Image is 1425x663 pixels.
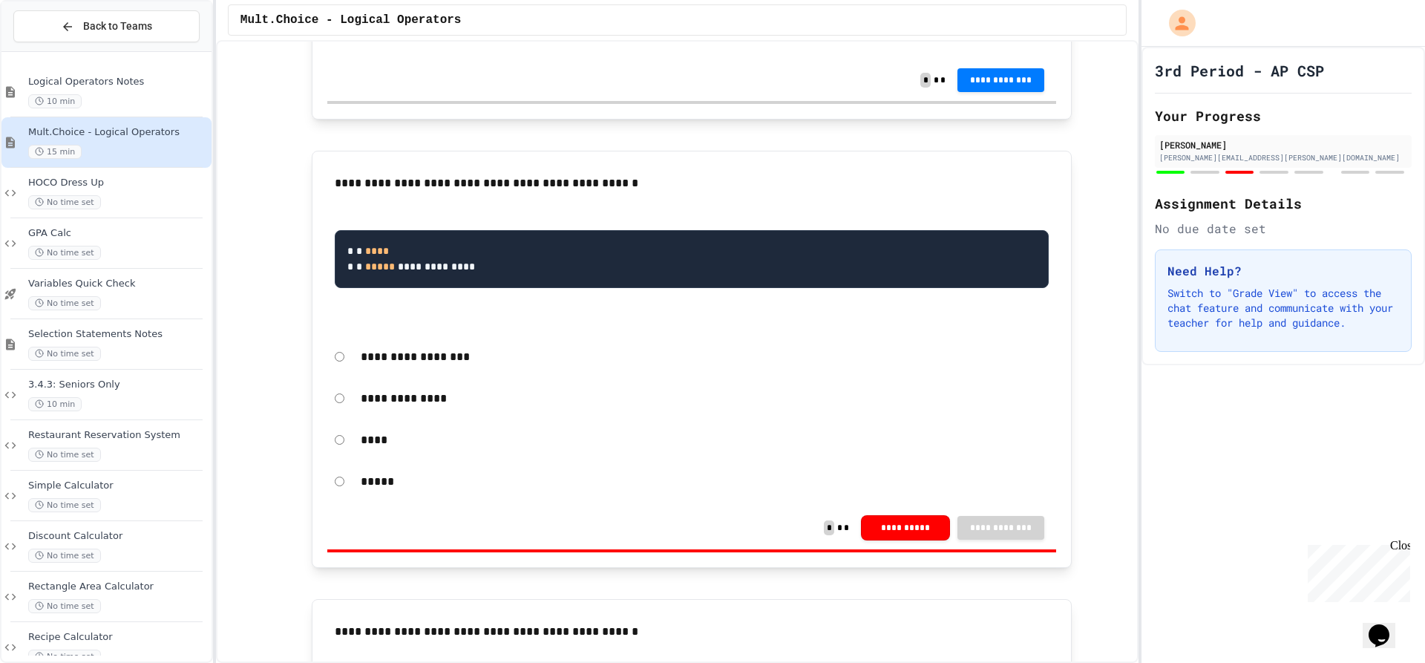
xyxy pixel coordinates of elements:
[28,76,209,88] span: Logical Operators Notes
[1155,105,1412,126] h2: Your Progress
[1363,604,1410,648] iframe: chat widget
[28,246,101,260] span: No time set
[1159,138,1407,151] div: [PERSON_NAME]
[28,126,209,139] span: Mult.Choice - Logical Operators
[1155,60,1324,81] h1: 3rd Period - AP CSP
[28,177,209,189] span: HOCO Dress Up
[1159,152,1407,163] div: [PERSON_NAME][EMAIL_ADDRESS][PERSON_NAME][DOMAIN_NAME]
[1155,220,1412,238] div: No due date set
[1167,262,1399,280] h3: Need Help?
[28,296,101,310] span: No time set
[28,480,209,492] span: Simple Calculator
[28,328,209,341] span: Selection Statements Notes
[28,347,101,361] span: No time set
[1302,539,1410,602] iframe: chat widget
[1153,6,1199,40] div: My Account
[1167,286,1399,330] p: Switch to "Grade View" to access the chat feature and communicate with your teacher for help and ...
[28,94,82,108] span: 10 min
[240,11,462,29] span: Mult.Choice - Logical Operators
[28,145,82,159] span: 15 min
[28,429,209,442] span: Restaurant Reservation System
[28,448,101,462] span: No time set
[28,397,82,411] span: 10 min
[28,379,209,391] span: 3.4.3: Seniors Only
[13,10,200,42] button: Back to Teams
[83,19,152,34] span: Back to Teams
[28,195,101,209] span: No time set
[28,278,209,290] span: Variables Quick Check
[28,498,101,512] span: No time set
[28,530,209,543] span: Discount Calculator
[28,599,101,613] span: No time set
[28,227,209,240] span: GPA Calc
[28,549,101,563] span: No time set
[1155,193,1412,214] h2: Assignment Details
[6,6,102,94] div: Chat with us now!Close
[28,581,209,593] span: Rectangle Area Calculator
[28,631,209,644] span: Recipe Calculator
